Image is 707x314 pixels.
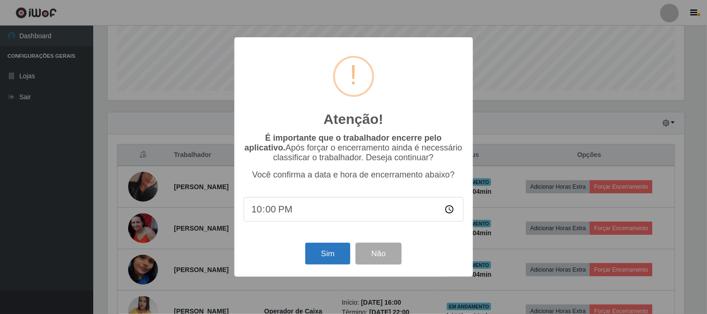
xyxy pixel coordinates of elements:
h2: Atenção! [323,111,383,128]
button: Não [356,243,402,265]
p: Após forçar o encerramento ainda é necessário classificar o trabalhador. Deseja continuar? [244,133,464,163]
p: Você confirma a data e hora de encerramento abaixo? [244,170,464,180]
button: Sim [305,243,350,265]
b: É importante que o trabalhador encerre pelo aplicativo. [245,133,442,152]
